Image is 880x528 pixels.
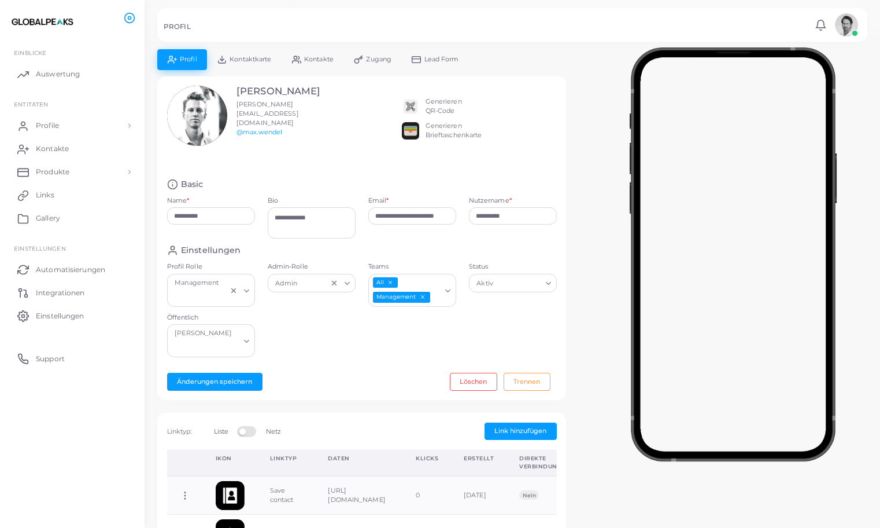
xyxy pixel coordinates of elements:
button: Löschen [450,373,497,390]
input: Search for option [496,277,541,289]
img: apple-wallet.png [402,122,419,140]
span: Zugang [366,56,391,63]
span: Produkte [36,167,69,177]
label: Bio [268,196,356,206]
button: Deselect Management [419,293,427,301]
label: Profil Rolle [167,262,255,272]
span: Lead Form [424,56,459,63]
span: ENTITÄTEN [14,101,48,108]
td: Save contact [257,476,316,515]
div: Direkte Verbindung [519,454,561,470]
div: Search for option [368,274,456,307]
input: Search for option [172,291,227,304]
span: Integrationen [36,288,84,298]
a: Links [9,184,136,207]
span: Aktiv [475,277,495,289]
a: Support [9,347,136,370]
div: Erstellt [464,454,494,463]
label: Status [469,262,557,272]
span: Admin [274,277,299,289]
span: Nein [519,490,539,500]
h5: PROFIL [164,23,191,31]
span: All [373,277,398,288]
a: Automatisierungen [9,258,136,281]
label: Teams [368,262,456,272]
a: Kontakte [9,137,136,160]
div: Klicks [416,454,438,463]
input: Search for option [431,291,441,304]
a: Auswertung [9,63,136,86]
img: phone-mock.b55596b7.png [629,47,837,461]
div: Search for option [469,274,557,292]
div: Ikon [216,454,245,463]
a: Produkte [9,160,136,184]
span: [PERSON_NAME] [173,328,234,339]
input: Search for option [172,342,239,354]
a: @max.wendel [236,128,282,136]
img: logo [10,11,75,32]
span: [PERSON_NAME][EMAIL_ADDRESS][DOMAIN_NAME] [236,100,299,127]
img: qr2.png [402,98,419,115]
div: Search for option [167,324,255,357]
input: Search for option [300,277,327,289]
a: Einstellungen [9,304,136,327]
button: Clear Selected [230,285,238,295]
a: Profile [9,114,136,137]
span: Management [173,277,221,289]
button: Änderungen speichern [167,373,262,390]
div: Search for option [268,274,356,292]
span: Profil [180,56,197,63]
span: Kontaktkarte [230,56,271,63]
label: Netz [266,427,281,437]
span: Links [36,190,54,200]
label: Nutzername [469,196,512,206]
span: Auswertung [36,69,80,79]
span: Kontakte [304,56,334,63]
div: Linktyp [270,454,303,463]
img: W2SnPLIEX30BTcOJ6JViPZle2ebl0gVQ-1748523407740.png [216,481,245,510]
h4: Basic [181,179,204,190]
label: Email [368,196,389,206]
button: Clear Selected [330,278,338,288]
a: Gallery [9,207,136,230]
span: Einstellungen [14,245,65,252]
span: Automatisierungen [36,265,105,275]
span: Linktyp: [167,427,192,435]
td: [URL][DOMAIN_NAME] [315,476,403,515]
img: avatar [835,13,858,36]
label: Liste [214,427,229,437]
a: avatar [831,13,861,36]
label: Name [167,196,190,206]
th: Action [167,450,203,476]
span: Kontakte [36,144,69,154]
button: Trennen [504,373,550,390]
h4: Einstellungen [181,245,241,256]
span: Profile [36,120,59,131]
span: Management [373,292,430,303]
div: Generieren QR-Code [426,97,462,116]
button: Link hinzufügen [485,423,557,440]
span: Support [36,354,65,364]
a: Integrationen [9,281,136,304]
span: Einstellungen [36,311,84,321]
div: Generieren Brieftaschenkarte [426,122,482,140]
span: Link hinzufügen [494,427,546,435]
div: Daten [328,454,390,463]
button: Deselect All [386,278,394,287]
td: 0 [403,476,451,515]
td: [DATE] [451,476,506,515]
span: EINBLICKE [14,49,46,56]
span: Gallery [36,213,60,223]
label: Öffentlich [167,313,255,322]
label: Admin-Rolle [268,262,356,272]
div: Search for option [167,274,255,307]
h3: [PERSON_NAME] [236,86,322,97]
